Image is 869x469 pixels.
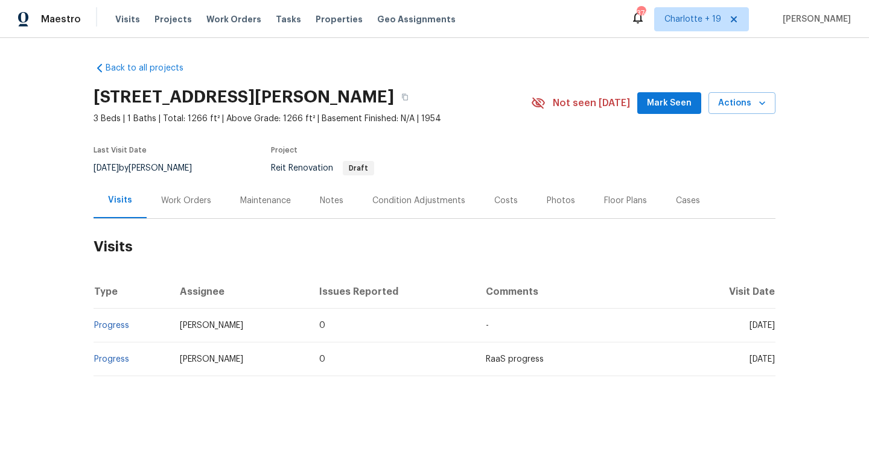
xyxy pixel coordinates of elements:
span: 0 [319,355,325,364]
span: Project [271,146,298,154]
th: Type [94,275,170,309]
span: Visits [115,13,140,25]
a: Progress [94,321,129,330]
span: RaaS progress [486,355,544,364]
th: Issues Reported [310,275,476,309]
div: Condition Adjustments [372,195,465,207]
span: 3 Beds | 1 Baths | Total: 1266 ft² | Above Grade: 1266 ft² | Basement Finished: N/A | 1954 [94,113,531,125]
span: [DATE] [94,164,119,172]
div: Maintenance [240,195,291,207]
span: Draft [344,165,373,172]
span: Projects [154,13,192,25]
div: Photos [547,195,575,207]
div: Visits [108,194,132,206]
th: Comments [476,275,681,309]
span: Not seen [DATE] [553,97,630,109]
span: [PERSON_NAME] [778,13,851,25]
a: Back to all projects [94,62,209,74]
span: Actions [718,96,766,111]
span: Properties [316,13,363,25]
span: - [486,321,489,330]
button: Mark Seen [637,92,701,115]
div: Floor Plans [604,195,647,207]
span: Last Visit Date [94,146,147,154]
span: Work Orders [206,13,261,25]
div: Notes [320,195,343,207]
div: Cases [676,195,700,207]
div: by [PERSON_NAME] [94,161,206,175]
h2: Visits [94,219,775,275]
th: Assignee [170,275,310,309]
th: Visit Date [681,275,775,309]
div: Costs [494,195,518,207]
span: [PERSON_NAME] [180,321,243,330]
h2: [STREET_ADDRESS][PERSON_NAME] [94,91,394,103]
div: 374 [637,7,645,19]
span: [DATE] [750,355,775,364]
button: Copy Address [394,86,416,108]
span: [DATE] [750,321,775,330]
span: Reit Renovation [271,164,374,172]
span: Maestro [41,13,81,25]
span: Geo Assignments [377,13,456,25]
div: Work Orders [161,195,211,207]
span: [PERSON_NAME] [180,355,243,364]
span: Mark Seen [647,96,692,111]
button: Actions [708,92,775,115]
a: Progress [94,355,129,364]
span: 0 [319,321,325,330]
span: Tasks [276,15,301,24]
span: Charlotte + 19 [664,13,721,25]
